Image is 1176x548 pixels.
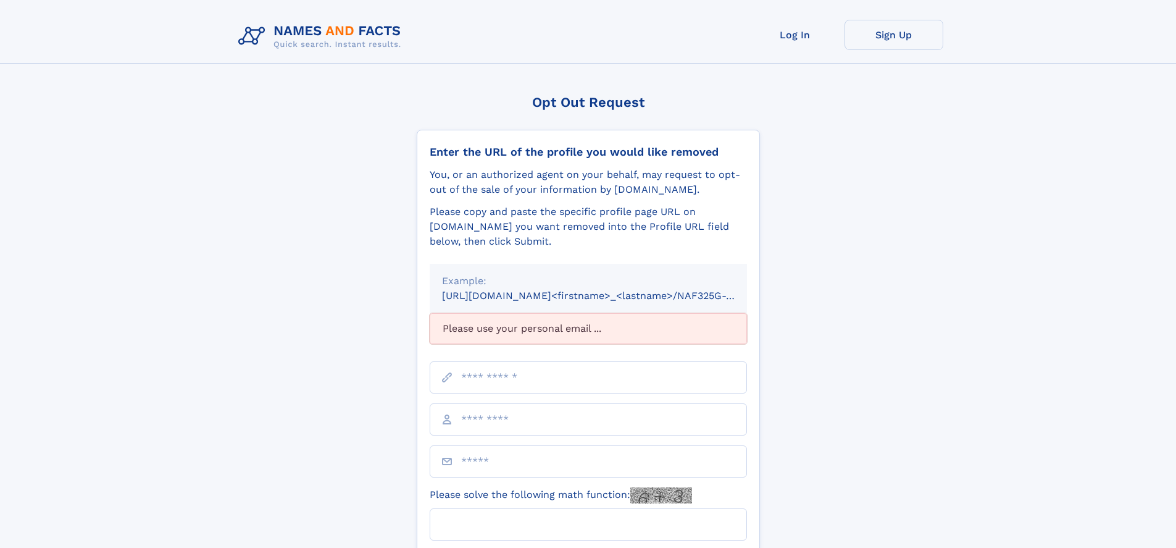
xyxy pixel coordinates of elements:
a: Sign Up [844,20,943,50]
div: Enter the URL of the profile you would like removed [430,145,747,159]
img: Logo Names and Facts [233,20,411,53]
div: Example: [442,274,735,289]
small: [URL][DOMAIN_NAME]<firstname>_<lastname>/NAF325G-xxxxxxxx [442,290,770,301]
div: Please use your personal email ... [430,313,747,344]
label: Please solve the following math function: [430,487,692,504]
div: You, or an authorized agent on your behalf, may request to opt-out of the sale of your informatio... [430,167,747,197]
a: Log In [746,20,844,50]
div: Opt Out Request [417,95,760,110]
div: Please copy and paste the specific profile page URL on [DOMAIN_NAME] you want removed into the Pr... [430,204,747,249]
